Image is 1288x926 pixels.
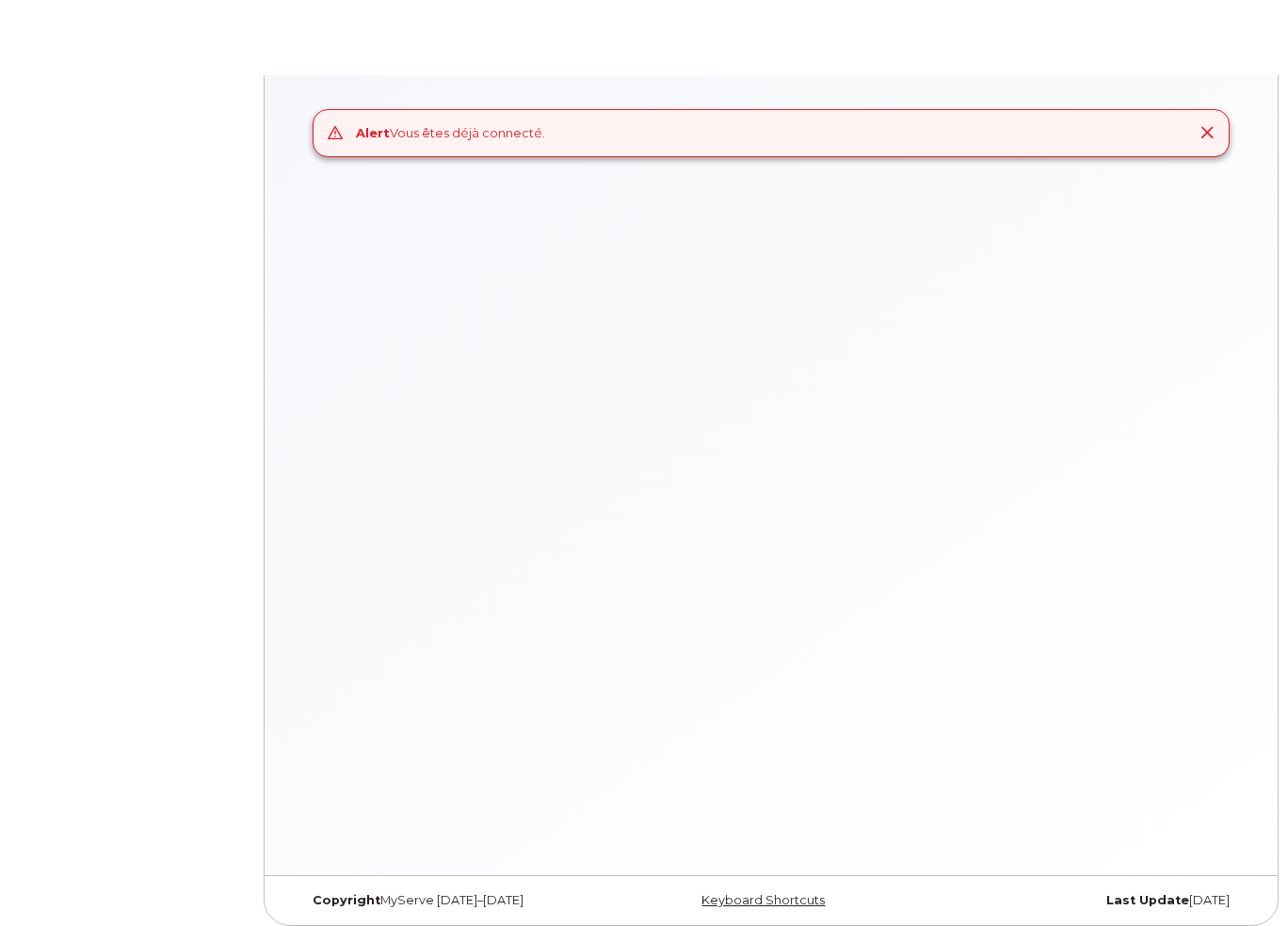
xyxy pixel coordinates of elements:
[356,124,545,142] div: Vous êtes déjà connecté.
[298,893,614,908] div: MyServe [DATE]–[DATE]
[701,893,825,907] a: Keyboard Shortcuts
[1106,893,1189,907] strong: Last Update
[928,893,1244,908] div: [DATE]
[313,893,380,907] strong: Copyright
[356,125,390,140] strong: Alert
